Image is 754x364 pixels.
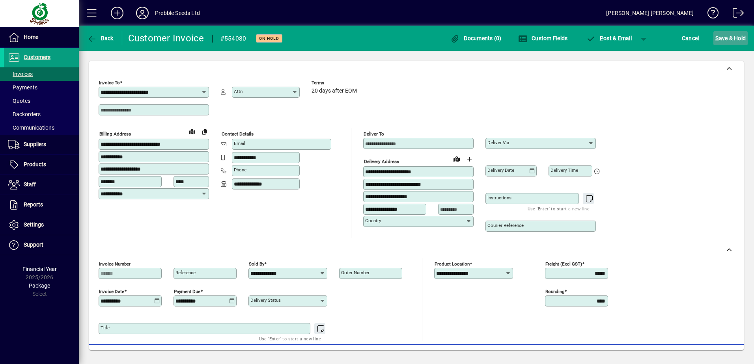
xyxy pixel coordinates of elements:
[8,124,54,131] span: Communications
[249,261,264,267] mat-label: Sold by
[341,270,370,275] mat-label: Order number
[364,131,384,137] mat-label: Deliver To
[516,31,570,45] button: Custom Fields
[259,36,279,41] span: On hold
[24,201,43,208] span: Reports
[4,94,79,108] a: Quotes
[463,153,476,165] button: Choose address
[4,67,79,81] a: Invoices
[470,349,516,363] button: Product History
[545,289,564,294] mat-label: Rounding
[259,334,321,343] mat-hint: Use 'Enter' to start a new line
[128,32,204,45] div: Customer Invoice
[4,28,79,47] a: Home
[582,31,636,45] button: Post & Email
[4,215,79,235] a: Settings
[435,261,470,267] mat-label: Product location
[4,135,79,154] a: Suppliers
[473,349,513,362] span: Product History
[22,266,57,272] span: Financial Year
[715,32,746,45] span: ave & Hold
[99,80,120,85] mat-label: Invoice To
[250,297,281,303] mat-label: Delivery status
[79,31,122,45] app-page-header-button: Back
[487,195,511,201] mat-label: Instructions
[4,121,79,134] a: Communications
[4,155,79,175] a: Products
[586,35,632,41] span: ost & Email
[702,2,719,27] a: Knowledge Base
[175,270,196,275] mat-label: Reference
[606,7,694,19] div: [PERSON_NAME] [PERSON_NAME]
[101,325,110,331] mat-label: Title
[186,125,198,137] a: View on map
[4,235,79,255] a: Support
[24,241,43,248] span: Support
[686,349,726,363] button: Product
[130,6,155,20] button: Profile
[4,195,79,215] a: Reports
[87,35,114,41] span: Back
[8,111,41,117] span: Backorders
[4,108,79,121] a: Backorders
[487,223,524,228] mat-label: Courier Reference
[690,349,722,362] span: Product
[448,31,504,45] button: Documents (0)
[85,31,116,45] button: Back
[155,7,200,19] div: Prebble Seeds Ltd
[450,152,463,165] a: View on map
[234,167,246,173] mat-label: Phone
[24,34,38,40] span: Home
[487,140,509,145] mat-label: Deliver via
[487,167,514,173] mat-label: Delivery date
[682,32,699,45] span: Cancel
[715,35,719,41] span: S
[680,31,701,45] button: Cancel
[727,2,744,27] a: Logout
[29,282,50,289] span: Package
[365,218,381,223] mat-label: Country
[105,6,130,20] button: Add
[545,261,582,267] mat-label: Freight (excl GST)
[528,204,590,213] mat-hint: Use 'Enter' to start a new line
[99,261,131,267] mat-label: Invoice number
[8,71,33,77] span: Invoices
[4,81,79,94] a: Payments
[4,175,79,195] a: Staff
[24,54,50,60] span: Customers
[312,80,359,85] span: Terms
[234,141,245,146] mat-label: Email
[24,141,46,147] span: Suppliers
[8,84,37,91] span: Payments
[450,35,502,41] span: Documents (0)
[220,32,246,45] div: #554080
[24,221,44,228] span: Settings
[518,35,568,41] span: Custom Fields
[198,125,211,138] button: Copy to Delivery address
[600,35,603,41] span: P
[24,161,46,167] span: Products
[312,88,357,94] span: 20 days after EOM
[713,31,748,45] button: Save & Hold
[234,89,243,94] mat-label: Attn
[551,167,578,173] mat-label: Delivery time
[99,289,124,294] mat-label: Invoice date
[174,289,200,294] mat-label: Payment due
[24,181,36,188] span: Staff
[8,98,30,104] span: Quotes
